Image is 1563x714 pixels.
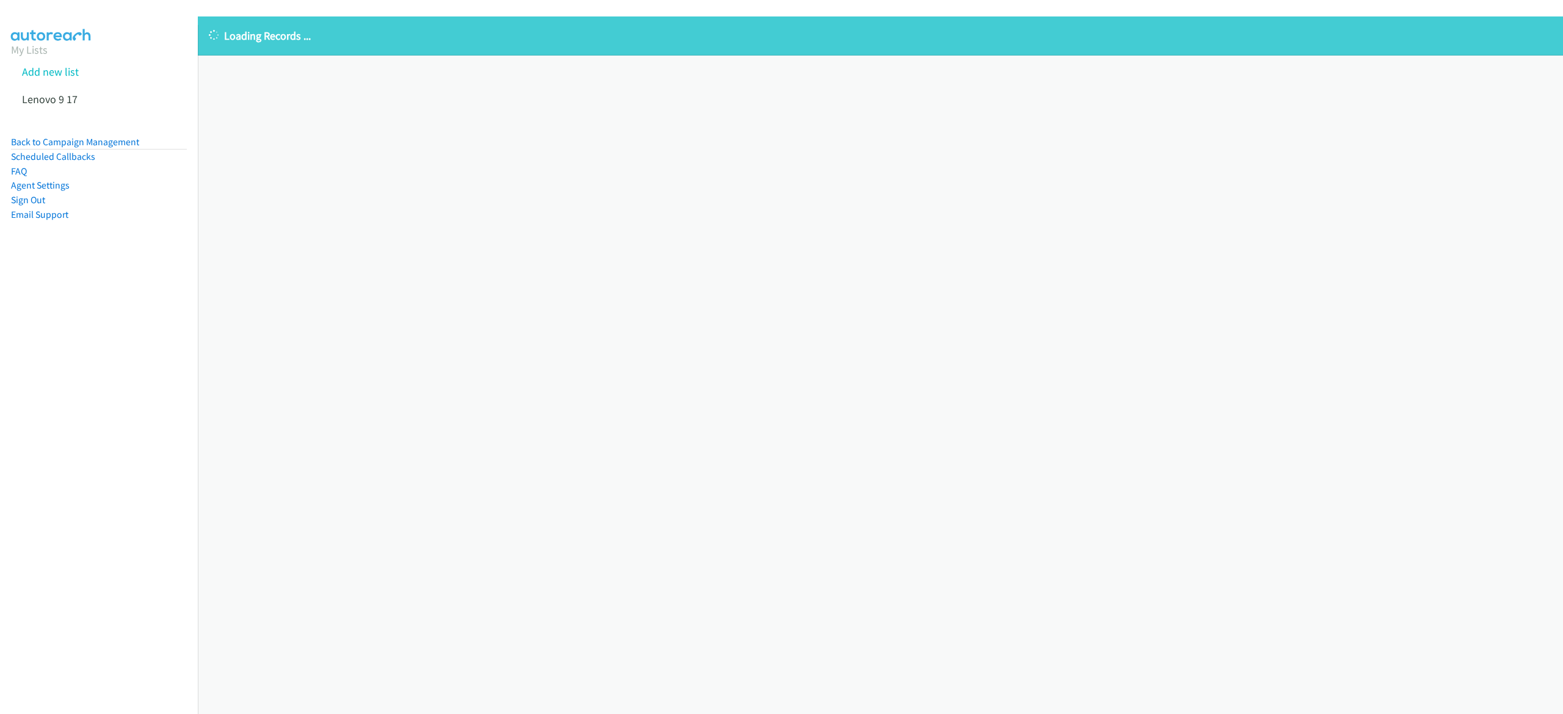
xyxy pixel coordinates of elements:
a: Sign Out [11,194,45,206]
a: Add new list [22,65,79,79]
a: Email Support [11,209,68,220]
a: Back to Campaign Management [11,136,139,148]
a: Scheduled Callbacks [11,151,95,162]
a: Lenovo 9 17 [22,92,78,106]
a: Agent Settings [11,179,70,191]
p: Loading Records ... [209,27,1552,44]
a: My Lists [11,43,48,57]
a: FAQ [11,165,27,177]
